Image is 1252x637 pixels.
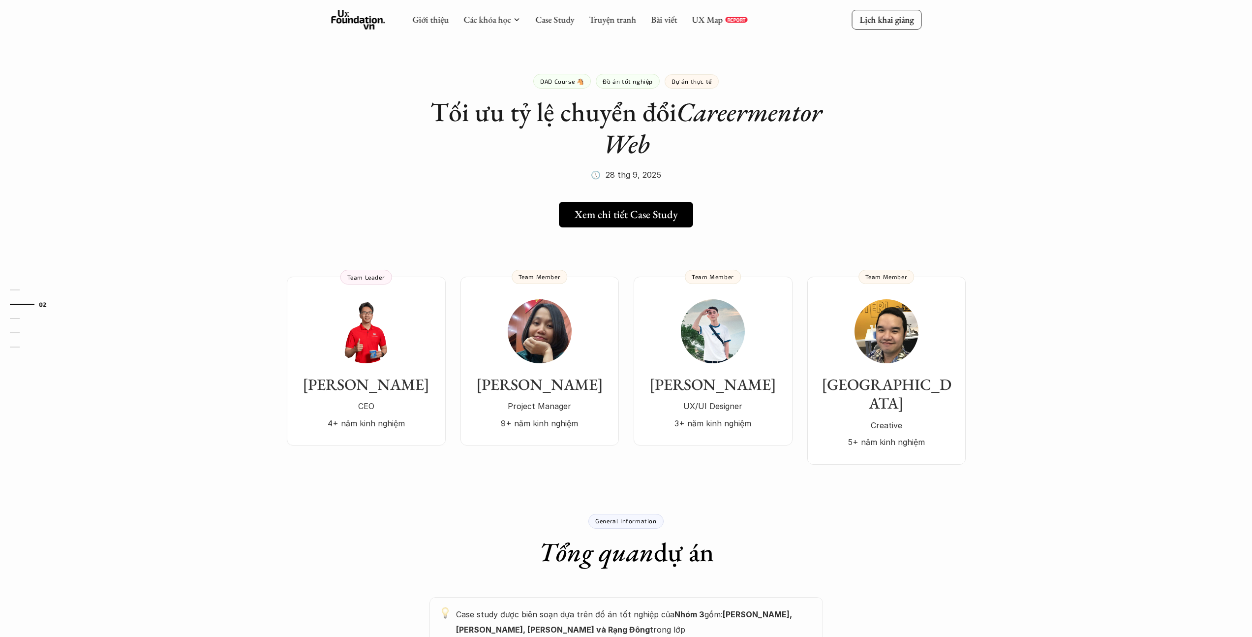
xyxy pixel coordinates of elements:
strong: 02 [39,301,47,308]
p: REPORT [727,17,745,23]
a: UX Map [692,14,723,25]
a: 02 [10,298,57,310]
h3: [PERSON_NAME] [470,375,609,394]
p: Team Leader [347,274,385,281]
p: Lịch khai giảng [859,14,914,25]
p: 4+ năm kinh nghiệm [297,416,436,431]
a: Case Study [535,14,574,25]
p: Đồ án tốt nghiệp [603,78,653,85]
a: Xem chi tiết Case Study [559,202,693,227]
p: Team Member [692,273,734,280]
a: Bài viết [651,14,677,25]
a: [PERSON_NAME]Project Manager9+ năm kinh nghiệmTeam Member [460,277,619,446]
strong: [PERSON_NAME], [PERSON_NAME], [PERSON_NAME] và Rạng Đông [456,609,794,634]
p: Team Member [519,273,561,280]
p: 9+ năm kinh nghiệm [470,416,609,431]
p: Project Manager [470,399,609,414]
a: Lịch khai giảng [852,10,921,29]
h3: [GEOGRAPHIC_DATA] [817,375,956,413]
h1: Tối ưu tỷ lệ chuyển đổi [429,96,823,160]
p: General Information [595,517,656,524]
p: UX/UI Designer [643,399,783,414]
p: Team Member [865,273,908,280]
p: Dự án thực tế [672,78,712,85]
a: Các khóa học [463,14,511,25]
strong: Nhóm 3 [674,609,704,619]
h3: [PERSON_NAME] [297,375,436,394]
p: CEO [297,399,436,414]
p: DAD Course 🐴 [540,78,584,85]
p: Creative [817,418,956,433]
a: REPORT [725,17,747,23]
p: 5+ năm kinh nghiệm [817,435,956,449]
a: Giới thiệu [412,14,449,25]
h3: [PERSON_NAME] [643,375,783,394]
h5: Xem chi tiết Case Study [575,208,678,221]
p: 🕔 28 thg 9, 2025 [591,167,661,182]
em: Tổng quan [539,535,654,569]
p: 3+ năm kinh nghiệm [643,416,783,431]
em: Careermentor Web [603,95,828,161]
a: Truyện tranh [589,14,636,25]
h1: dự án [539,536,714,568]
